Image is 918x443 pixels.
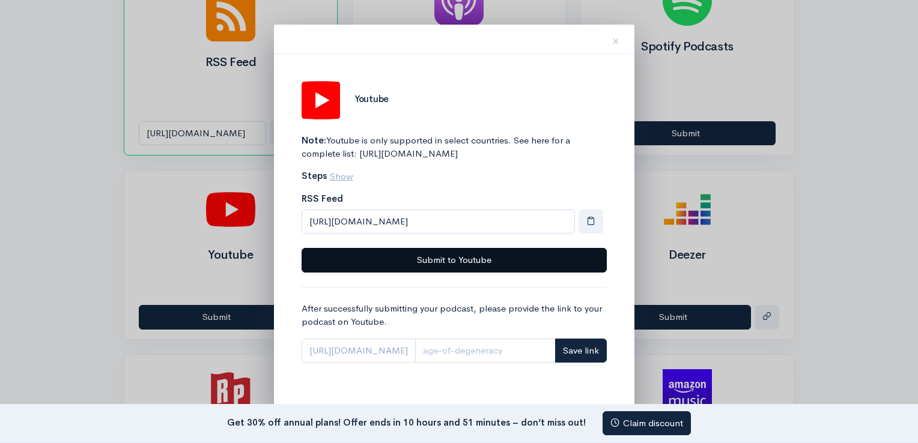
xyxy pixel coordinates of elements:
[415,339,556,363] input: Link
[579,209,603,234] button: Copy RSS Feed
[603,411,691,436] a: Claim discount
[302,339,416,363] span: [URL][DOMAIN_NAME]
[302,169,327,181] strong: Steps
[612,32,619,50] span: ×
[302,302,607,329] p: After successfully submitting your podcast, please provide the link to your podcast on Youtube.
[563,345,599,356] span: Save link
[354,94,607,104] h4: Youtube
[302,134,326,146] strong: Note:
[330,170,353,182] u: Show
[302,81,340,119] img: Youtube logo
[555,339,607,363] button: Save link
[329,164,361,189] button: Show
[302,209,575,234] input: RSS Feed
[302,248,607,273] button: Submit to Youtube
[598,20,634,58] button: Close
[302,193,343,204] strong: RSS Feed
[302,134,607,161] p: Youtube is only supported in select countries. See here for a complete list: [URL][DOMAIN_NAME]
[227,416,586,427] strong: Get 30% off annual plans! Offer ends in 10 hours and 51 minutes – don’t miss out!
